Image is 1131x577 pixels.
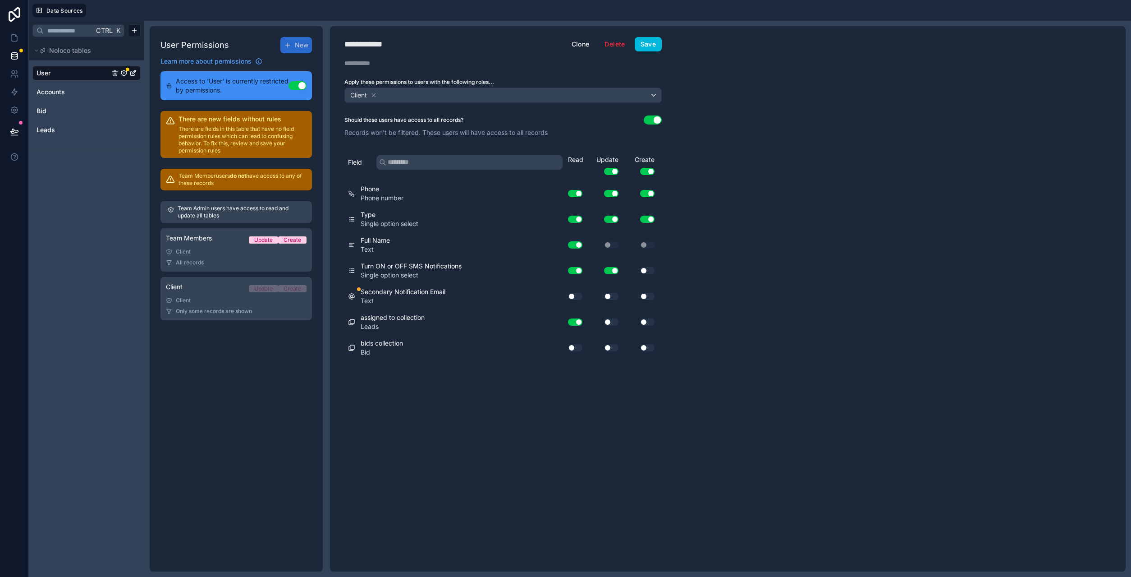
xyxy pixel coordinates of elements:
[178,205,305,219] p: Team Admin users have access to read and update all tables
[361,194,403,203] span: Phone number
[361,296,445,305] span: Text
[280,37,312,53] button: New
[622,155,658,175] div: Create
[344,116,463,124] label: Should these users have access to all records?
[160,57,262,66] a: Learn more about permissions
[361,245,390,254] span: Text
[32,66,141,80] div: User
[176,77,288,95] span: Access to 'User' is currently restricted by permissions.
[254,285,273,292] div: Update
[166,282,183,291] span: Client
[166,297,307,304] div: Client
[32,104,141,118] div: Bid
[49,46,91,55] span: Noloco tables
[179,172,307,187] p: Team Member users have access to any of these records
[37,88,110,97] a: Accounts
[115,28,121,34] span: K
[361,236,390,245] span: Full Name
[361,210,418,219] span: Type
[37,69,50,78] span: User
[361,322,425,331] span: Leads
[361,287,445,296] span: Secondary Notification Email
[344,78,662,86] label: Apply these permissions to users with the following roles...
[176,308,252,315] span: Only some records are shown
[176,259,204,266] span: All records
[160,277,312,320] a: ClientUpdateCreateClientOnly some records are shown
[37,69,110,78] a: User
[254,236,273,244] div: Update
[361,262,462,271] span: Turn ON or OFF SMS Notifications
[361,348,403,357] span: Bid
[344,128,662,137] p: Records won't be filtered. These users will have access to all records
[350,91,367,100] span: Client
[46,7,83,14] span: Data Sources
[586,155,622,175] div: Update
[361,271,462,280] span: Single option select
[37,88,65,97] span: Accounts
[599,37,631,51] button: Delete
[344,88,662,103] button: Client
[37,125,110,134] a: Leads
[284,236,301,244] div: Create
[37,125,55,134] span: Leads
[295,41,308,50] span: New
[37,106,110,115] a: Bid
[361,339,403,348] span: bids collection
[95,25,114,36] span: Ctrl
[160,228,312,272] a: Team MembersUpdateCreateClientAll records
[635,37,662,51] button: Save
[160,57,252,66] span: Learn more about permissions
[179,125,307,154] p: There are fields in this table that have no field permission rules which can lead to confusing be...
[361,313,425,322] span: assigned to collection
[179,115,307,124] h2: There are new fields without rules
[32,44,135,57] button: Noloco tables
[284,285,301,292] div: Create
[361,185,403,194] span: Phone
[348,158,362,167] span: Field
[32,4,86,17] button: Data Sources
[32,85,141,99] div: Accounts
[166,248,307,255] div: Client
[361,219,418,228] span: Single option select
[166,234,212,243] span: Team Members
[568,155,586,164] div: Read
[566,37,595,51] button: Clone
[160,39,229,51] h1: User Permissions
[37,106,46,115] span: Bid
[230,172,246,179] strong: do not
[32,123,141,137] div: Leads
